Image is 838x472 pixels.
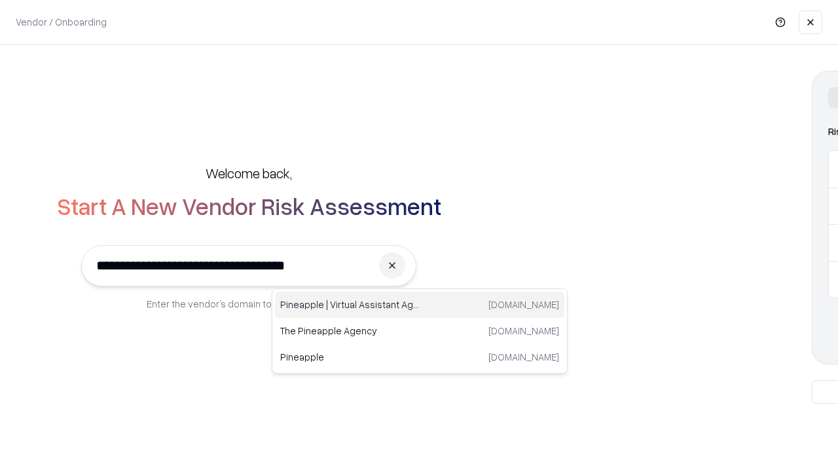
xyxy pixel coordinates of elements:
p: [DOMAIN_NAME] [488,298,559,311]
p: The Pineapple Agency [280,324,420,338]
p: Enter the vendor’s domain to begin onboarding [147,297,351,311]
p: Pineapple [280,350,420,364]
p: [DOMAIN_NAME] [488,324,559,338]
div: Suggestions [272,288,568,374]
h5: Welcome back, [206,164,292,182]
h2: Start A New Vendor Risk Assessment [57,193,441,219]
p: Pineapple | Virtual Assistant Agency [280,298,420,311]
p: Vendor / Onboarding [16,15,107,29]
p: [DOMAIN_NAME] [488,350,559,364]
